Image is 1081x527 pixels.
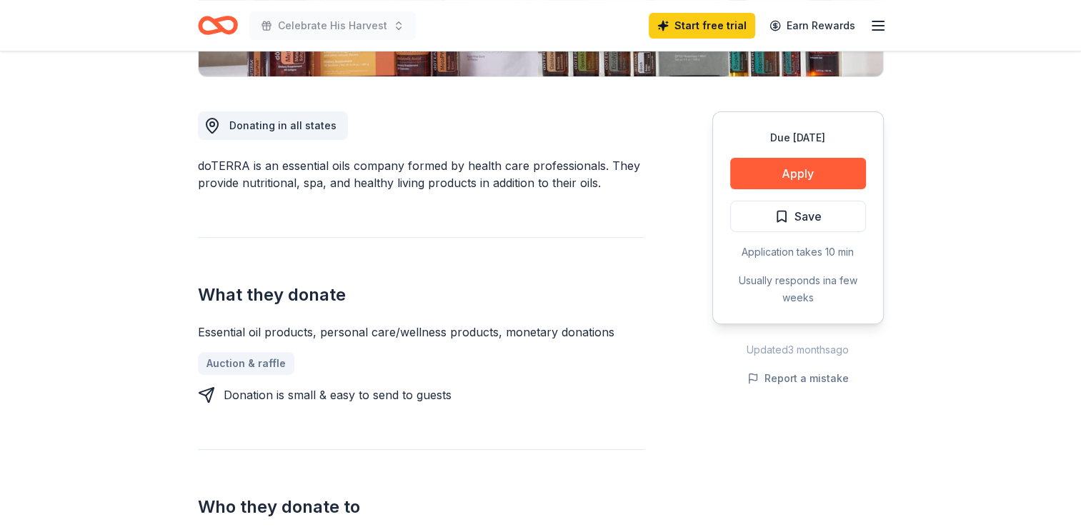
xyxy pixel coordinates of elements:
span: Donating in all states [229,119,337,131]
a: Home [198,9,238,42]
div: Usually responds in a few weeks [730,272,866,306]
div: Donation is small & easy to send to guests [224,386,452,403]
div: doTERRA is an essential oils company formed by health care professionals. They provide nutritiona... [198,157,644,191]
div: Due [DATE] [730,129,866,146]
button: Celebrate His Harvest [249,11,416,40]
a: Start free trial [649,13,755,39]
span: Save [794,207,822,226]
span: Celebrate His Harvest [278,17,387,34]
button: Apply [730,158,866,189]
h2: Who they donate to [198,496,644,518]
div: Updated 3 months ago [712,341,884,358]
a: Auction & raffle [198,352,294,375]
a: Earn Rewards [761,13,864,39]
div: Application takes 10 min [730,244,866,261]
button: Save [730,201,866,232]
h2: What they donate [198,283,644,306]
div: Essential oil products, personal care/wellness products, monetary donations [198,323,644,341]
button: Report a mistake [747,370,849,387]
